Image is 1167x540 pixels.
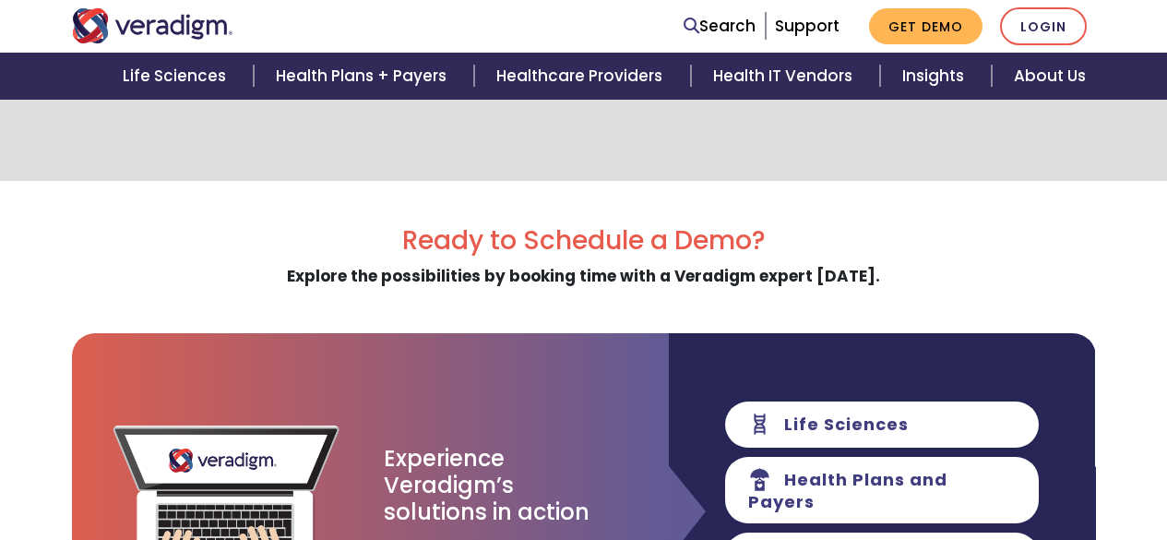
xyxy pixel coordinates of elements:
[992,53,1108,100] a: About Us
[254,53,474,100] a: Health Plans + Payers
[869,8,982,44] a: Get Demo
[287,265,880,287] strong: Explore the possibilities by booking time with a Veradigm expert [DATE].
[880,53,992,100] a: Insights
[384,446,591,525] h3: Experience Veradigm’s solutions in action
[72,8,233,43] img: Veradigm logo
[101,53,254,100] a: Life Sciences
[72,225,1096,257] h2: Ready to Schedule a Demo?
[684,14,756,39] a: Search
[1000,7,1087,45] a: Login
[474,53,690,100] a: Healthcare Providers
[691,53,880,100] a: Health IT Vendors
[775,15,840,37] a: Support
